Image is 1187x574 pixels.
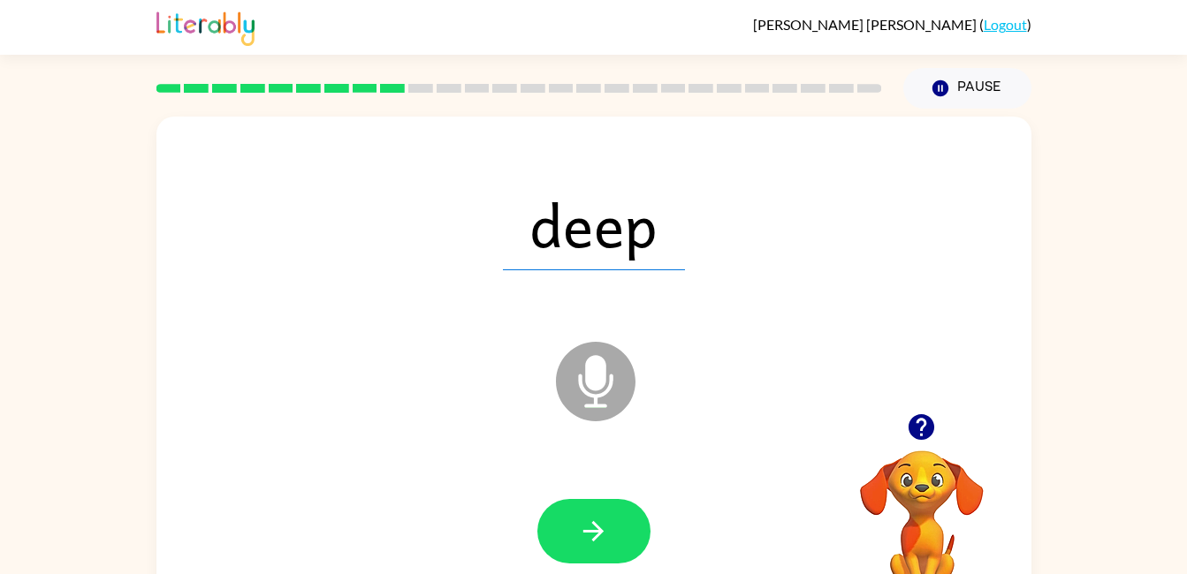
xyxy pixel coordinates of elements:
div: ( ) [753,16,1031,33]
span: [PERSON_NAME] [PERSON_NAME] [753,16,979,33]
span: deep [503,178,685,270]
img: Literably [156,7,255,46]
a: Logout [984,16,1027,33]
button: Pause [903,68,1031,109]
